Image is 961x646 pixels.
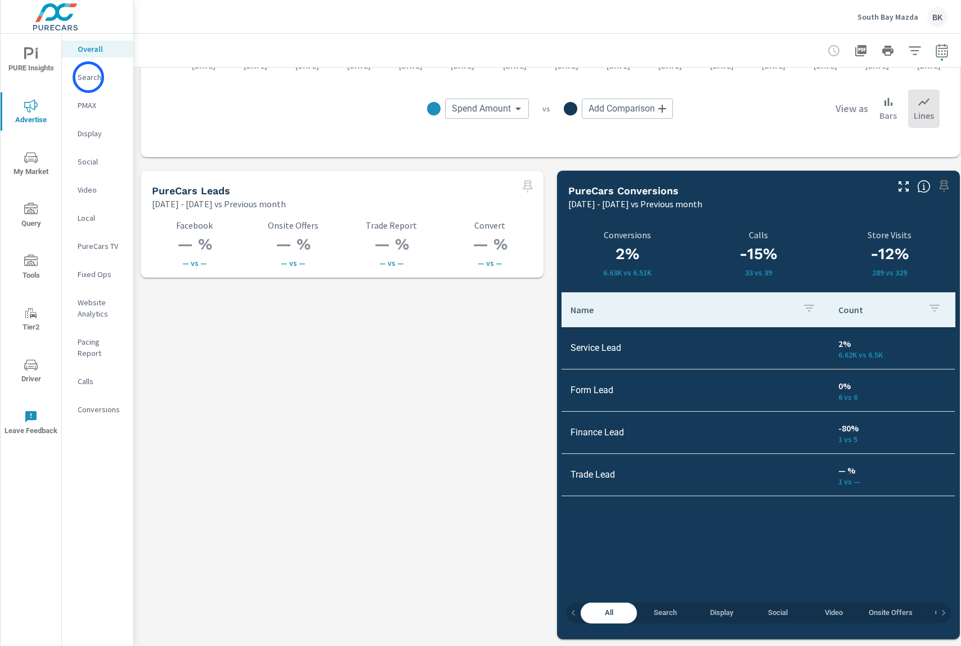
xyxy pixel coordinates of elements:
button: "Export Report to PDF" [850,39,872,62]
div: Local [62,210,133,226]
span: Advertise [4,99,58,127]
h6: View as [836,103,868,114]
span: Select a preset date range to save this widget [519,177,537,195]
p: 33 vs 39 [699,268,817,277]
p: 0% [838,379,946,393]
p: 2% [838,337,946,350]
p: Video [78,184,124,195]
p: Trade Report [349,220,434,230]
p: 289 vs 329 [824,268,955,277]
p: Calls [699,230,817,240]
div: Conversions [62,401,133,418]
div: Display [62,125,133,142]
button: Select Date Range [931,39,953,62]
p: PureCars TV [78,240,124,252]
p: — vs — [447,259,532,268]
span: Display [700,607,743,620]
td: Trade Lead [562,460,829,489]
div: PureCars TV [62,238,133,255]
p: — vs — [349,259,434,268]
p: 6 vs 6 [838,393,946,402]
div: Website Analytics [62,294,133,322]
div: Add Comparison [582,99,673,119]
p: Calls [78,376,124,387]
p: Convert [447,220,532,230]
p: 1 vs — [838,477,946,486]
span: Onsite Offers [869,607,913,620]
span: Understand conversion over the selected time range. [917,180,931,193]
span: Select a preset date range to save this widget [935,177,953,195]
div: Fixed Ops [62,266,133,283]
p: Search [78,72,124,83]
h3: — % [250,235,335,254]
p: South Bay Mazda [857,12,918,22]
p: — vs — [152,259,237,268]
span: Video [812,607,855,620]
td: Form Lead [562,376,829,404]
p: Count [838,304,919,315]
h3: 2% [568,244,686,264]
p: 6,626 vs 6,509 [568,268,686,277]
button: Apply Filters [904,39,926,62]
p: Name [571,304,793,315]
p: 1 vs 5 [838,435,946,444]
span: Tier2 [4,306,58,334]
p: 6,618 vs 6,498 [838,350,946,359]
div: Video [62,181,133,198]
p: PMAX [78,100,124,111]
p: Overall [78,43,124,55]
p: Social [78,156,124,167]
p: — % [838,464,946,477]
p: Website Analytics [78,297,124,319]
span: Add Comparison [589,103,655,114]
td: Finance Lead [562,418,829,447]
span: Leave Feedback [4,410,58,438]
p: [DATE] - [DATE] vs Previous month [568,197,702,211]
span: All [587,607,630,620]
span: Search [644,607,686,620]
p: Lines [914,109,934,122]
p: [DATE] - [DATE] vs Previous month [152,197,286,211]
p: Conversions [568,230,686,240]
div: nav menu [1,34,61,448]
button: Make Fullscreen [895,177,913,195]
h5: PureCars Leads [152,185,230,197]
p: Local [78,212,124,224]
p: Facebook [152,220,237,230]
p: Store Visits [824,230,955,240]
span: PURE Insights [4,47,58,75]
h5: PureCars Conversions [568,185,679,197]
p: -80% [838,421,946,435]
div: Social [62,153,133,170]
p: — vs — [250,259,335,268]
p: vs [529,104,564,114]
div: Search [62,69,133,86]
h3: -15% [699,244,817,264]
div: Overall [62,41,133,57]
p: Display [78,128,124,139]
h3: — % [447,235,532,254]
div: BK [927,7,947,27]
span: My Market [4,151,58,179]
p: Fixed Ops [78,269,124,280]
div: PMAX [62,97,133,114]
span: Tools [4,255,58,282]
span: Spend Amount [452,103,511,114]
span: Social [756,607,799,620]
span: Query [4,203,58,230]
p: Conversions [78,404,124,415]
h3: — % [349,235,434,254]
p: Pacing Report [78,336,124,359]
div: Pacing Report [62,333,133,362]
h3: — % [152,235,237,254]
div: Spend Amount [445,99,529,119]
div: Calls [62,373,133,390]
button: Print Report [877,39,899,62]
p: Onsite Offers [250,220,335,230]
td: Service Lead [562,333,829,362]
h3: -12% [824,244,955,264]
p: Bars [879,109,897,122]
span: Driver [4,358,58,386]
